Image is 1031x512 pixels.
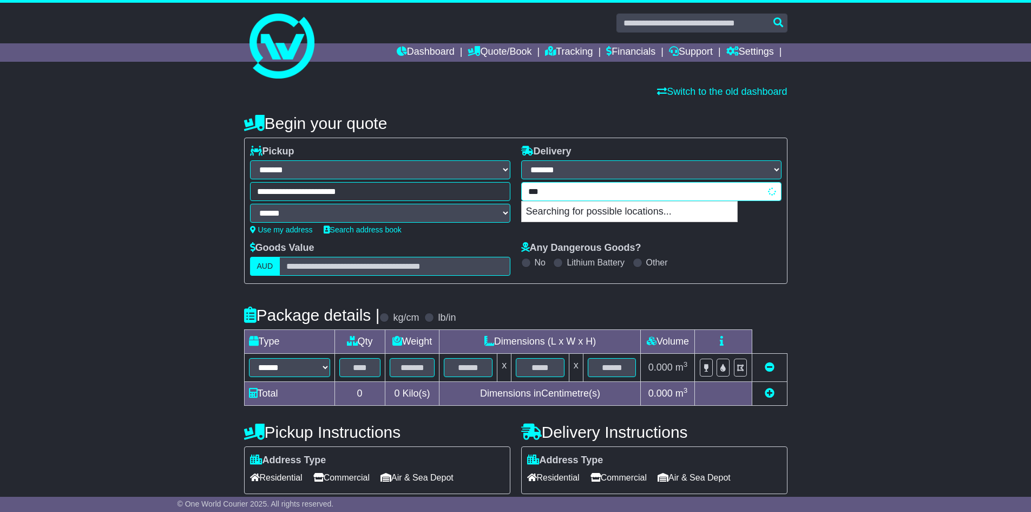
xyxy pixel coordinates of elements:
label: Pickup [250,146,294,158]
h4: Pickup Instructions [244,423,510,441]
h4: Package details | [244,306,380,324]
label: Address Type [527,455,603,466]
a: Support [669,43,713,62]
a: Settings [726,43,774,62]
span: Residential [527,469,580,486]
td: Type [244,330,334,354]
label: AUD [250,257,280,276]
typeahead: Please provide city [521,182,782,201]
label: lb/in [438,312,456,324]
sup: 3 [684,360,688,368]
label: No [535,257,546,268]
h4: Delivery Instructions [521,423,787,441]
label: Other [646,257,668,268]
span: Air & Sea Depot [380,469,454,486]
td: Dimensions (L x W x H) [439,330,641,354]
label: kg/cm [393,312,419,324]
a: Remove this item [765,362,774,373]
h4: Begin your quote [244,114,787,132]
span: Air & Sea Depot [658,469,731,486]
a: Search address book [324,225,402,234]
p: Searching for possible locations... [522,202,737,222]
td: x [497,354,511,382]
span: © One World Courier 2025. All rights reserved. [178,500,334,508]
span: Commercial [313,469,370,486]
a: Tracking [545,43,593,62]
a: Switch to the old dashboard [657,86,787,97]
a: Quote/Book [468,43,531,62]
label: Goods Value [250,242,314,254]
a: Add new item [765,388,774,399]
td: Volume [641,330,695,354]
label: Lithium Battery [567,257,625,268]
td: Kilo(s) [385,382,439,406]
sup: 3 [684,386,688,394]
label: Address Type [250,455,326,466]
td: Dimensions in Centimetre(s) [439,382,641,406]
span: Residential [250,469,303,486]
a: Financials [606,43,655,62]
span: Commercial [590,469,647,486]
td: x [569,354,583,382]
a: Dashboard [397,43,455,62]
label: Delivery [521,146,572,158]
span: m [675,388,688,399]
span: 0 [394,388,399,399]
span: 0.000 [648,362,673,373]
td: Weight [385,330,439,354]
td: 0 [334,382,385,406]
label: Any Dangerous Goods? [521,242,641,254]
td: Total [244,382,334,406]
a: Use my address [250,225,313,234]
span: m [675,362,688,373]
span: 0.000 [648,388,673,399]
td: Qty [334,330,385,354]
